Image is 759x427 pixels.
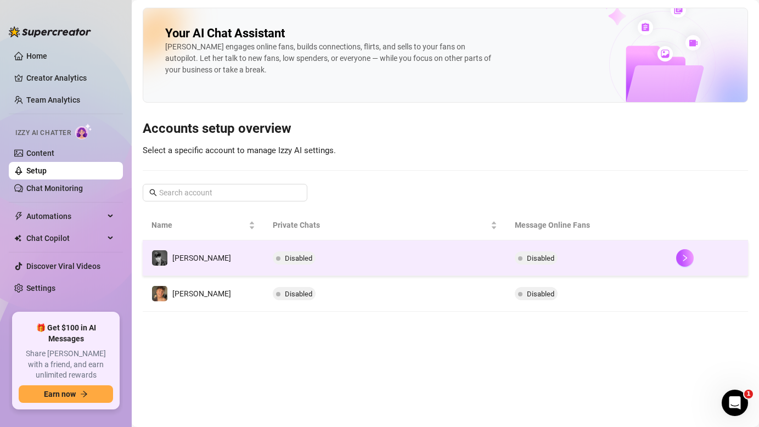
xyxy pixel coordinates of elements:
[26,207,104,225] span: Automations
[26,95,80,104] a: Team Analytics
[722,390,748,416] iframe: Intercom live chat
[15,128,71,138] span: Izzy AI Chatter
[165,26,285,41] h2: Your AI Chat Assistant
[143,120,748,138] h3: Accounts setup overview
[264,210,506,240] th: Private Chats
[285,254,312,262] span: Disabled
[26,262,100,271] a: Discover Viral Videos
[44,390,76,398] span: Earn now
[172,289,231,298] span: [PERSON_NAME]
[172,254,231,262] span: [PERSON_NAME]
[143,210,264,240] th: Name
[19,349,113,381] span: Share [PERSON_NAME] with a friend, and earn unlimited rewards
[9,26,91,37] img: logo-BBDzfeDw.svg
[19,323,113,344] span: 🎁 Get $100 in AI Messages
[14,234,21,242] img: Chat Copilot
[165,41,494,76] div: [PERSON_NAME] engages online fans, builds connections, flirts, and sells to your fans on autopilo...
[26,184,83,193] a: Chat Monitoring
[26,284,55,293] a: Settings
[26,52,47,60] a: Home
[285,290,312,298] span: Disabled
[26,166,47,175] a: Setup
[159,187,292,199] input: Search account
[681,254,689,262] span: right
[527,254,554,262] span: Disabled
[151,219,246,231] span: Name
[273,219,488,231] span: Private Chats
[26,69,114,87] a: Creator Analytics
[744,390,753,398] span: 1
[143,145,336,155] span: Select a specific account to manage Izzy AI settings.
[527,290,554,298] span: Disabled
[506,210,667,240] th: Message Online Fans
[26,229,104,247] span: Chat Copilot
[149,189,157,196] span: search
[676,249,694,267] button: right
[80,390,88,398] span: arrow-right
[75,123,92,139] img: AI Chatter
[152,286,167,301] img: Marius
[152,250,167,266] img: Marius
[19,385,113,403] button: Earn nowarrow-right
[14,212,23,221] span: thunderbolt
[26,149,54,158] a: Content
